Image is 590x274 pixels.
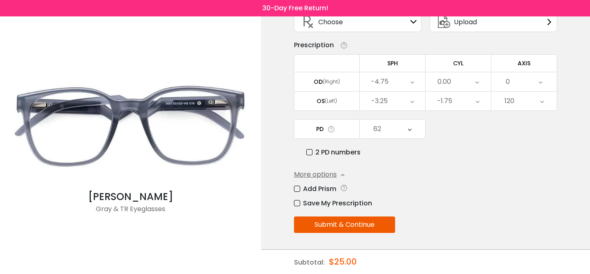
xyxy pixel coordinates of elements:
div: Prescription [294,40,334,50]
div: 62 [373,121,381,137]
div: (Left) [325,97,337,105]
div: OD [314,78,323,85]
div: Gray & TR Eyeglasses [4,204,257,221]
td: CYL [426,54,491,72]
button: Submit & Continue [294,216,395,233]
label: Add Prism [294,184,336,194]
td: AXIS [491,54,557,72]
div: 120 [504,93,514,109]
div: [PERSON_NAME] [4,189,257,204]
div: $25.00 [329,250,357,274]
span: More options [294,170,337,180]
div: -1.75 [437,93,452,109]
div: 0.00 [437,74,451,90]
div: -4.75 [371,74,389,90]
img: Gray Barnett - TR Eyeglasses [4,63,257,190]
td: SPH [360,54,426,72]
span: Choose [318,17,343,27]
label: 2 PD numbers [306,147,361,157]
div: 0 [506,74,510,90]
td: PD [294,119,360,139]
label: Save My Prescription [294,198,372,208]
i: Prism [340,184,348,192]
div: OS [317,97,325,105]
span: Upload [454,17,477,27]
div: -3.25 [371,93,388,109]
div: (Right) [323,78,340,85]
